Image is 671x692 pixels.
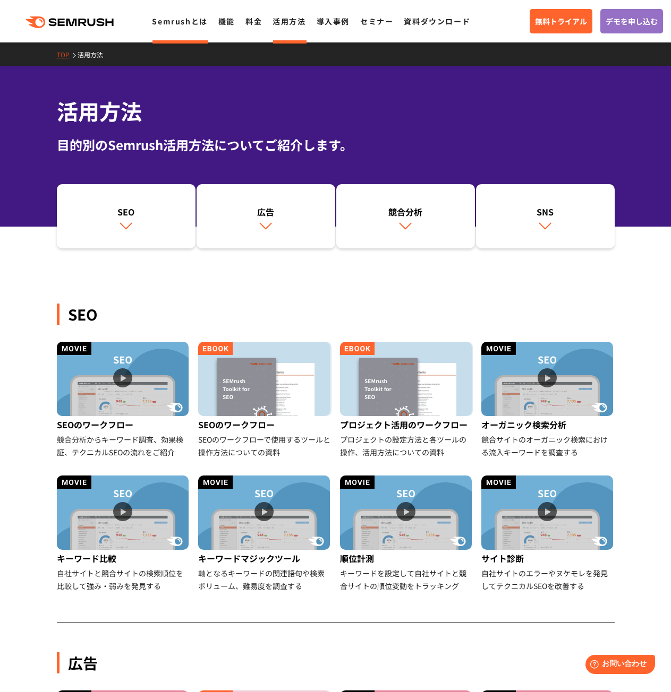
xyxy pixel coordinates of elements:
a: 広告 [197,184,335,249]
div: 自社サイトのエラーやヌケモレを発見してテクニカルSEOを改善する [481,567,615,592]
span: デモを申し込む [606,15,658,27]
a: 機能 [218,16,235,27]
div: プロジェクトの設定方法と各ツールの操作、活用方法についての資料 [340,433,473,459]
div: SEO [62,205,190,218]
div: 広告 [202,205,330,218]
div: SEOのワークフローで使用するツールと操作方法についての資料 [198,433,332,459]
span: 無料トライアル [535,15,587,27]
a: SEOのワークフロー SEOのワークフローで使用するツールと操作方法についての資料 [198,342,332,459]
a: 活用方法 [78,50,111,59]
div: サイト診断 [481,550,615,567]
div: キーワード比較 [57,550,190,567]
div: 目的別のSemrush活用方法についてご紹介します。 [57,135,615,154]
h1: 活用方法 [57,96,615,127]
a: オーガニック検索分析 競合サイトのオーガニック検索における流入キーワードを調査する [481,342,615,459]
div: 競合分析 [342,205,470,218]
a: SEO [57,184,196,249]
a: セミナー [360,16,393,27]
div: オーガニック検索分析 [481,416,615,433]
div: プロジェクト活用のワークフロー [340,416,473,433]
a: キーワード比較 自社サイトと競合サイトの検索順位を比較して強み・弱みを発見する [57,475,190,592]
a: 資料ダウンロード [404,16,470,27]
div: SEOのワークフロー [198,416,332,433]
a: サイト診断 自社サイトのエラーやヌケモレを発見してテクニカルSEOを改善する [481,475,615,592]
a: TOP [57,50,78,59]
a: 導入事例 [317,16,350,27]
div: 競合サイトのオーガニック検索における流入キーワードを調査する [481,433,615,459]
div: 広告 [57,652,615,673]
div: 順位計測 [340,550,473,567]
iframe: Help widget launcher [576,651,659,680]
div: キーワードを設定して自社サイトと競合サイトの順位変動をトラッキング [340,567,473,592]
div: SNS [481,205,609,218]
div: 軸となるキーワードの関連語句や検索ボリューム、難易度を調査する [198,567,332,592]
a: SNS [476,184,615,249]
div: SEO [57,304,615,325]
a: キーワードマジックツール 軸となるキーワードの関連語句や検索ボリューム、難易度を調査する [198,475,332,592]
div: 競合分析からキーワード調査、効果検証、テクニカルSEOの流れをご紹介 [57,433,190,459]
div: 自社サイトと競合サイトの検索順位を比較して強み・弱みを発見する [57,567,190,592]
a: SEOのワークフロー 競合分析からキーワード調査、効果検証、テクニカルSEOの流れをご紹介 [57,342,190,459]
a: 無料トライアル [530,9,592,33]
a: デモを申し込む [600,9,663,33]
div: SEOのワークフロー [57,416,190,433]
a: 順位計測 キーワードを設定して自社サイトと競合サイトの順位変動をトラッキング [340,475,473,592]
div: キーワードマジックツール [198,550,332,567]
a: 競合分析 [336,184,475,249]
a: プロジェクト活用のワークフロー プロジェクトの設定方法と各ツールの操作、活用方法についての資料 [340,342,473,459]
a: 料金 [245,16,262,27]
a: Semrushとは [152,16,207,27]
a: 活用方法 [273,16,305,27]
